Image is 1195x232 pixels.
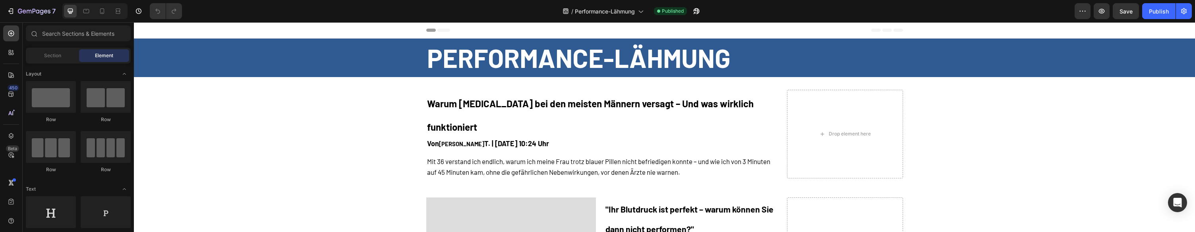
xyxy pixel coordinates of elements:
[26,166,76,173] div: Row
[305,118,350,125] span: [PERSON_NAME]
[8,85,19,91] div: 450
[26,25,131,41] input: Search Sections & Elements
[26,116,76,123] div: Row
[1168,193,1187,212] div: Open Intercom Messenger
[6,145,19,152] div: Beta
[26,186,36,193] span: Text
[1120,8,1133,15] span: Save
[3,3,59,19] button: 7
[293,75,620,110] strong: Warum [MEDICAL_DATA] bei den meisten Männern versagt – Und was wirklich funktioniert
[1113,3,1139,19] button: Save
[293,135,636,154] span: Mit 36 verstand ich endlich, warum ich meine Frau trotz blauer Pillen nicht befriedigen konnte – ...
[292,116,640,127] h2: Von T. | [DATE] 10:24 Uhr
[44,52,61,59] span: Section
[1142,3,1176,19] button: Publish
[134,22,1195,232] iframe: Design area
[118,183,131,195] span: Toggle open
[52,6,56,16] p: 7
[575,7,635,15] span: Performance-Lähmung
[662,8,684,15] span: Published
[81,116,131,123] div: Row
[150,3,182,19] div: Undo/Redo
[571,7,573,15] span: /
[81,166,131,173] div: Row
[95,52,113,59] span: Element
[118,68,131,80] span: Toggle open
[26,70,41,77] span: Layout
[472,182,640,212] strong: "Ihr Blutdruck ist perfekt – warum können Sie dann nicht performen?"
[1149,7,1169,15] div: Publish
[695,108,737,115] div: Drop element here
